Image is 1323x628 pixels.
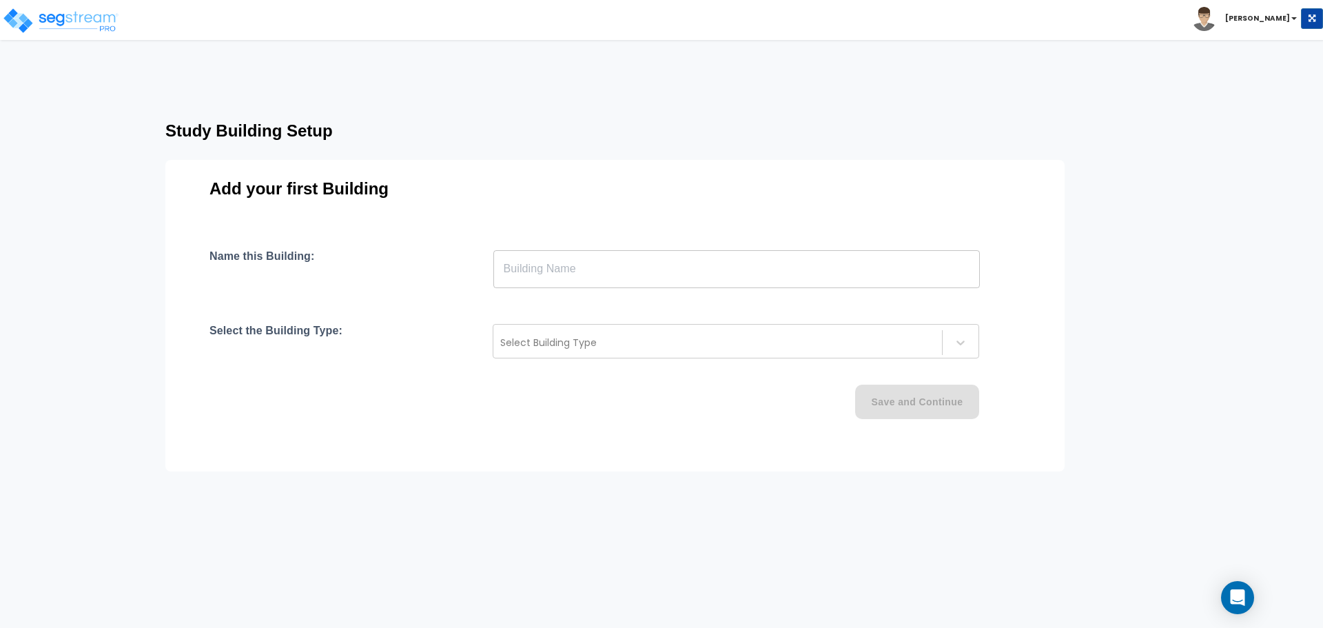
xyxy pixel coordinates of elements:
img: avatar.png [1192,7,1216,31]
h3: Add your first Building [209,179,1021,199]
b: [PERSON_NAME] [1225,13,1290,23]
h4: Name this Building: [209,250,314,288]
input: Building Name [493,250,980,288]
div: Open Intercom Messenger [1221,581,1254,614]
h4: Select the Building Type: [209,324,342,358]
img: logo_pro_r.png [2,7,119,34]
h3: Study Building Setup [165,121,1163,141]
